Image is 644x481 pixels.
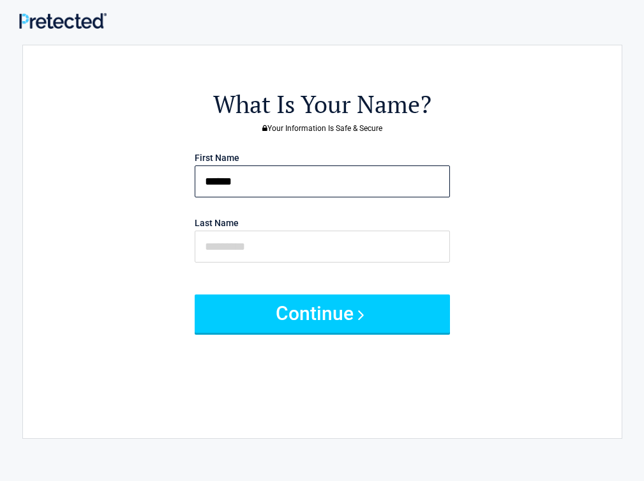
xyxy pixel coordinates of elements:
img: Main Logo [19,13,107,29]
h2: What Is Your Name? [93,88,551,121]
label: First Name [195,153,239,162]
button: Continue [195,294,450,333]
label: Last Name [195,218,239,227]
h3: Your Information Is Safe & Secure [93,125,551,132]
